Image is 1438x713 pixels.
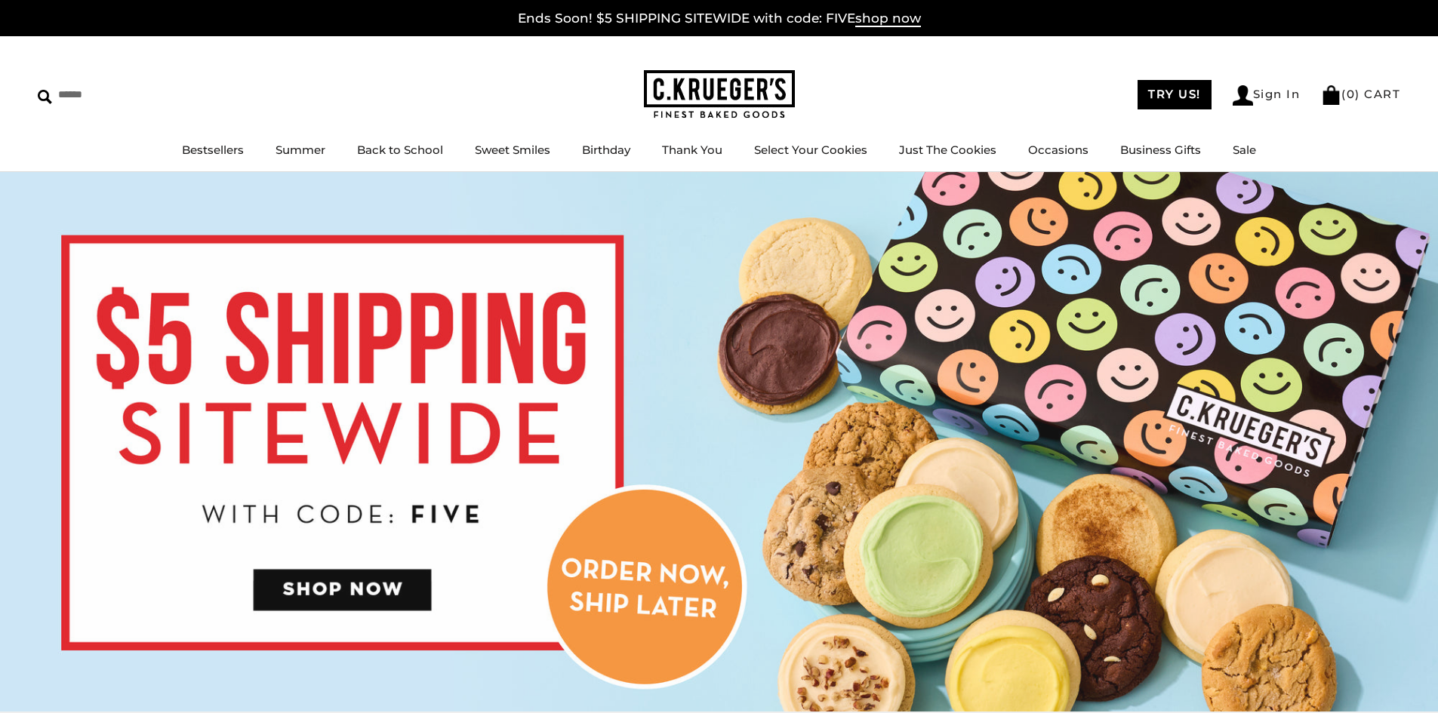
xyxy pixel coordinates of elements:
a: Sign In [1233,85,1301,106]
img: C.KRUEGER'S [644,70,795,119]
a: Bestsellers [182,143,244,157]
a: Sweet Smiles [475,143,550,157]
a: Sale [1233,143,1256,157]
input: Search [38,83,217,106]
img: Account [1233,85,1253,106]
a: Occasions [1028,143,1089,157]
img: Search [38,90,52,104]
a: (0) CART [1321,87,1400,101]
a: Thank You [662,143,722,157]
a: Ends Soon! $5 SHIPPING SITEWIDE with code: FIVEshop now [518,11,921,27]
span: 0 [1347,87,1356,101]
a: TRY US! [1138,80,1212,109]
a: Birthday [582,143,630,157]
a: Just The Cookies [899,143,996,157]
a: Business Gifts [1120,143,1201,157]
a: Summer [276,143,325,157]
a: Back to School [357,143,443,157]
img: Bag [1321,85,1341,105]
span: shop now [855,11,921,27]
a: Select Your Cookies [754,143,867,157]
